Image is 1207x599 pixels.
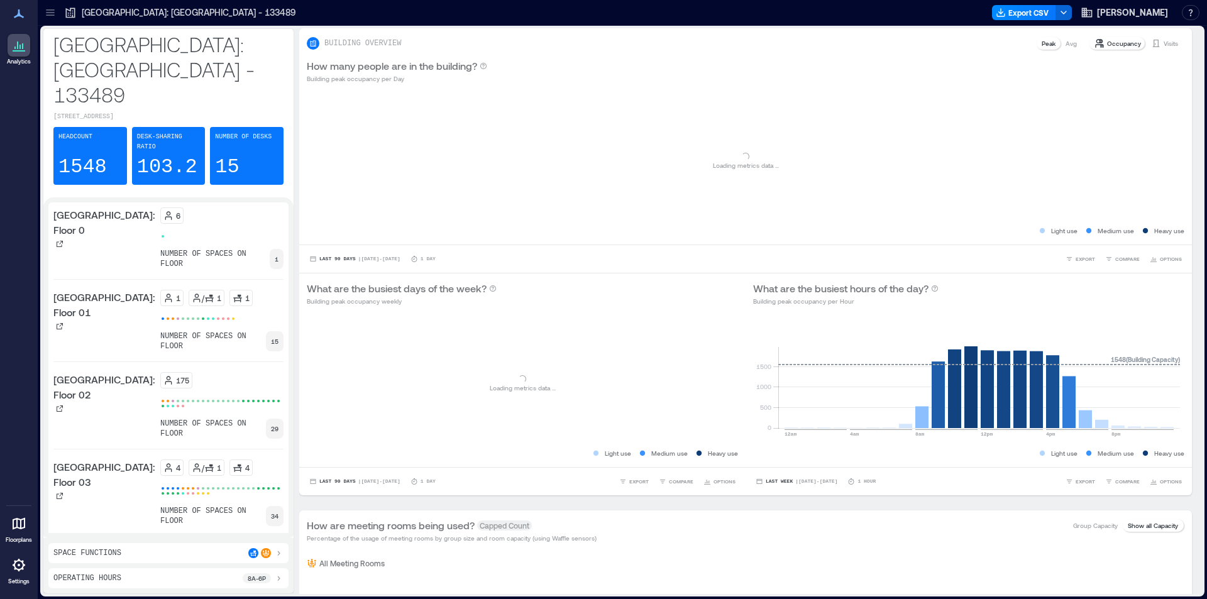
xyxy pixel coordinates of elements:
[477,520,532,530] span: Capped Count
[981,431,993,437] text: 12pm
[1111,431,1121,437] text: 8pm
[58,132,92,142] p: Headcount
[850,431,859,437] text: 4am
[701,475,738,488] button: OPTIONS
[1154,226,1184,236] p: Heavy use
[176,463,180,473] p: 4
[490,383,556,393] p: Loading metrics data ...
[176,375,189,385] p: 175
[307,475,403,488] button: Last 90 Days |[DATE]-[DATE]
[617,475,651,488] button: EXPORT
[137,132,201,152] p: Desk-sharing ratio
[1103,475,1142,488] button: COMPARE
[6,536,32,544] p: Floorplans
[1042,38,1055,48] p: Peak
[756,383,771,390] tspan: 1000
[753,296,939,306] p: Building peak occupancy per Hour
[1076,478,1095,485] span: EXPORT
[307,58,477,74] p: How many people are in the building?
[421,255,436,263] p: 1 Day
[53,459,155,490] p: [GEOGRAPHIC_DATA]: Floor 03
[217,293,221,303] p: 1
[53,31,284,107] p: [GEOGRAPHIC_DATA]: [GEOGRAPHIC_DATA] - 133489
[1097,6,1168,19] span: [PERSON_NAME]
[245,463,250,473] p: 4
[1107,38,1141,48] p: Occupancy
[708,448,738,458] p: Heavy use
[53,573,121,583] p: Operating Hours
[307,518,475,533] p: How are meeting rooms being used?
[992,5,1056,20] button: Export CSV
[215,132,272,142] p: Number of Desks
[245,293,250,303] p: 1
[307,533,597,543] p: Percentage of the usage of meeting rooms by group size and room capacity (using Waffle sensors)
[753,281,929,296] p: What are the busiest hours of the day?
[160,506,266,526] p: number of spaces on floor
[1046,431,1055,437] text: 4pm
[307,74,487,84] p: Building peak occupancy per Day
[202,293,204,303] p: /
[160,331,266,351] p: number of spaces on floor
[271,511,278,521] p: 34
[760,404,771,411] tspan: 500
[248,573,266,583] p: 8a - 6p
[307,253,403,265] button: Last 90 Days |[DATE]-[DATE]
[1154,448,1184,458] p: Heavy use
[756,363,771,370] tspan: 1500
[160,419,266,439] p: number of spaces on floor
[176,293,180,303] p: 1
[2,508,36,547] a: Floorplans
[1103,253,1142,265] button: COMPARE
[768,424,771,431] tspan: 0
[1164,38,1178,48] p: Visits
[629,478,649,485] span: EXPORT
[53,112,284,122] p: [STREET_ADDRESS]
[1066,38,1077,48] p: Avg
[656,475,696,488] button: COMPARE
[271,424,278,434] p: 29
[58,155,107,180] p: 1548
[53,372,155,402] p: [GEOGRAPHIC_DATA]: Floor 02
[1115,478,1140,485] span: COMPARE
[324,38,401,48] p: BUILDING OVERVIEW
[714,478,736,485] span: OPTIONS
[137,155,197,180] p: 103.2
[669,478,693,485] span: COMPARE
[1098,448,1134,458] p: Medium use
[1160,255,1182,263] span: OPTIONS
[275,254,278,264] p: 1
[1063,475,1098,488] button: EXPORT
[3,30,35,69] a: Analytics
[1098,226,1134,236] p: Medium use
[1073,520,1118,530] p: Group Capacity
[202,463,204,473] p: /
[271,336,278,346] p: 15
[1160,478,1182,485] span: OPTIONS
[160,249,270,269] p: number of spaces on floor
[1051,448,1077,458] p: Light use
[4,550,34,589] a: Settings
[753,475,840,488] button: Last Week |[DATE]-[DATE]
[1115,255,1140,263] span: COMPARE
[82,6,296,19] p: [GEOGRAPHIC_DATA]: [GEOGRAPHIC_DATA] - 133489
[1077,3,1172,23] button: [PERSON_NAME]
[1076,255,1095,263] span: EXPORT
[713,160,779,170] p: Loading metrics data ...
[217,463,221,473] p: 1
[319,558,385,568] p: All Meeting Rooms
[53,207,155,238] p: [GEOGRAPHIC_DATA]: Floor 0
[421,478,436,485] p: 1 Day
[176,211,180,221] p: 6
[1063,253,1098,265] button: EXPORT
[7,58,31,65] p: Analytics
[785,431,796,437] text: 12am
[307,281,487,296] p: What are the busiest days of the week?
[1051,226,1077,236] p: Light use
[857,478,876,485] p: 1 Hour
[605,448,631,458] p: Light use
[8,578,30,585] p: Settings
[915,431,925,437] text: 8am
[53,548,121,558] p: Space Functions
[215,155,239,180] p: 15
[1147,475,1184,488] button: OPTIONS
